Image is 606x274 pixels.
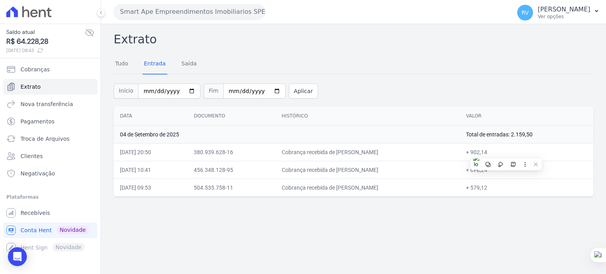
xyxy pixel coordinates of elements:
p: [PERSON_NAME] [538,6,590,13]
span: Saldo atual [6,28,85,36]
td: [DATE] 20:50 [114,143,187,161]
span: Troca de Arquivos [21,135,69,143]
td: 456.348.128-95 [187,161,275,179]
a: Tudo [114,54,130,75]
td: Cobrança recebida de [PERSON_NAME] [275,161,460,179]
a: Nova transferência [3,96,97,112]
a: Conta Hent Novidade [3,222,97,238]
span: Negativação [21,170,55,177]
span: Cobranças [21,65,50,73]
span: Pagamentos [21,117,54,125]
a: Extrato [3,79,97,95]
div: Plataformas [6,192,94,202]
span: Nova transferência [21,100,73,108]
a: Entrada [142,54,167,75]
span: Novidade [56,226,89,234]
th: Valor [460,106,593,126]
h2: Extrato [114,30,593,48]
p: Ver opções [538,13,590,20]
span: Recebíveis [21,209,50,217]
td: 504.535.758-11 [187,179,275,196]
a: Troca de Arquivos [3,131,97,147]
a: Negativação [3,166,97,181]
button: Aplicar [289,84,318,99]
td: + 678,24 [460,161,593,179]
a: Saída [180,54,198,75]
td: + 579,12 [460,179,593,196]
button: RV [PERSON_NAME] Ver opções [511,2,606,24]
span: Conta Hent [21,226,52,234]
a: Clientes [3,148,97,164]
th: Histórico [275,106,460,126]
span: [DATE] 08:43 [6,47,85,54]
td: Cobrança recebida de [PERSON_NAME] [275,179,460,196]
a: Recebíveis [3,205,97,221]
th: Documento [187,106,275,126]
td: [DATE] 09:53 [114,179,187,196]
button: Smart Ape Empreendimentos Imobiliarios SPE LTDA [114,4,265,20]
a: Pagamentos [3,114,97,129]
td: 380.939.628-16 [187,143,275,161]
span: RV [522,10,529,15]
span: Extrato [21,83,41,91]
span: R$ 64.228,28 [6,36,85,47]
span: Clientes [21,152,43,160]
th: Data [114,106,187,126]
a: Cobranças [3,62,97,77]
span: Fim [204,84,223,99]
td: [DATE] 10:41 [114,161,187,179]
nav: Sidebar [6,62,94,255]
td: Total de entradas: 2.159,50 [460,125,593,143]
td: 04 de Setembro de 2025 [114,125,460,143]
div: Open Intercom Messenger [8,247,27,266]
span: Início [114,84,138,99]
td: Cobrança recebida de [PERSON_NAME] [275,143,460,161]
td: + 902,14 [460,143,593,161]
